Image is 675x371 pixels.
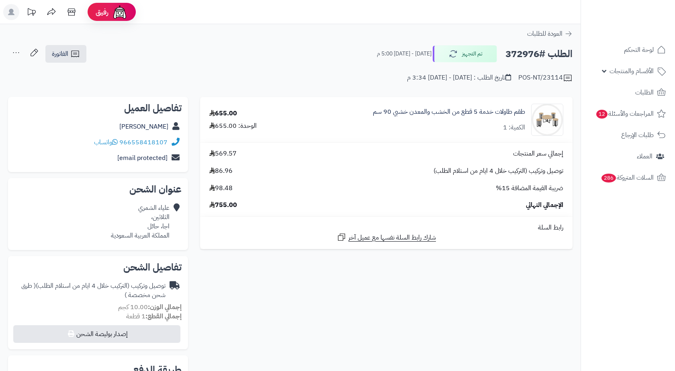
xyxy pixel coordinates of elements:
strong: إجمالي القطع: [145,312,182,321]
button: إصدار بوليصة الشحن [13,325,180,343]
a: طلبات الإرجاع [586,125,670,145]
h2: عنوان الشحن [14,184,182,194]
a: تحديثات المنصة [21,4,41,22]
h2: تفاصيل العميل [14,103,182,113]
a: الطلبات [586,83,670,102]
div: الوحدة: 655.00 [209,121,257,131]
div: تاريخ الطلب : [DATE] - [DATE] 3:34 م [407,73,511,82]
span: رفيق [96,7,108,17]
small: [DATE] - [DATE] 5:00 م [377,50,432,58]
span: ضريبة القيمة المضافة 15% [496,184,563,193]
div: رابط السلة [203,223,569,232]
a: العملاء [586,147,670,166]
span: لوحة التحكم [624,44,654,55]
a: لوحة التحكم [586,40,670,59]
span: الأقسام والمنتجات [610,66,654,77]
span: الطلبات [635,87,654,98]
a: العودة للطلبات [527,29,573,39]
a: [PERSON_NAME] [119,122,168,131]
strong: إجمالي الوزن: [148,302,182,312]
span: 755.00 [209,201,237,210]
h2: الطلب #372976 [505,46,573,62]
img: 1729596481-220602020501-90x90.jpg [532,104,563,136]
small: 10.00 كجم [118,302,182,312]
div: توصيل وتركيب (التركيب خلال 4 ايام من استلام الطلب) [14,281,166,300]
div: الكمية: 1 [503,123,525,132]
span: الفاتورة [52,49,68,59]
span: 286 [601,174,616,182]
span: السلات المتروكة [601,172,654,183]
span: شارك رابط السلة نفسها مع عميل آخر [348,233,436,242]
span: طلبات الإرجاع [621,129,654,141]
small: 1 قطعة [126,312,182,321]
span: المراجعات والأسئلة [595,108,654,119]
img: ai-face.png [112,4,128,20]
a: طقم طاولات خدمة 5 قطع من الخشب والمعدن خشبي 90 سم [373,107,525,117]
span: إجمالي سعر المنتجات [513,149,563,158]
span: العملاء [637,151,652,162]
span: 98.48 [209,184,233,193]
button: تم التجهيز [433,45,497,62]
a: 966558418107 [119,137,168,147]
span: الإجمالي النهائي [526,201,563,210]
span: العودة للطلبات [527,29,562,39]
span: ( طرق شحن مخصصة ) [21,281,166,300]
a: [email protected] [117,153,168,163]
a: المراجعات والأسئلة12 [586,104,670,123]
div: علياء الشمري الثلاثين، اجا، حائل المملكة العربية السعودية [111,203,170,240]
a: الفاتورة [45,45,86,63]
a: السلات المتروكة286 [586,168,670,187]
a: شارك رابط السلة نفسها مع عميل آخر [337,232,436,242]
span: 569.57 [209,149,237,158]
div: POS-NT/23114 [518,73,573,83]
h2: تفاصيل الشحن [14,262,182,272]
span: 86.96 [209,166,233,176]
span: توصيل وتركيب (التركيب خلال 4 ايام من استلام الطلب) [434,166,563,176]
a: واتساب [94,137,118,147]
div: 655.00 [209,109,237,118]
span: 12 [596,110,607,119]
